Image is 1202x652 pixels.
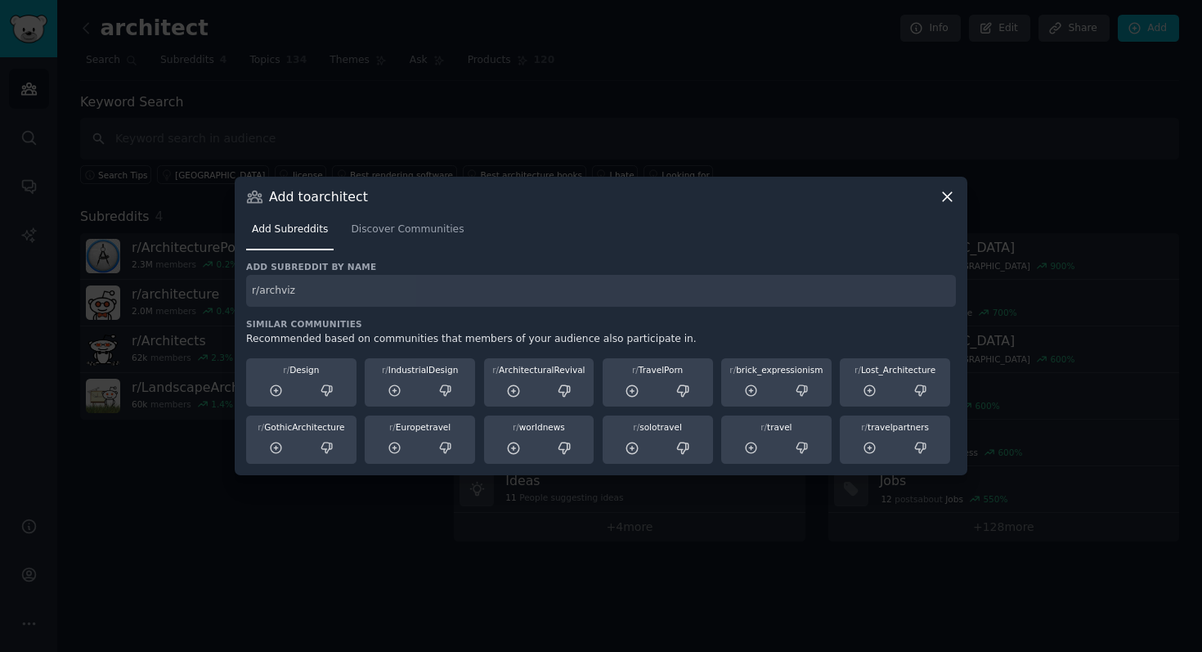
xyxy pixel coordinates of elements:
[608,421,707,433] div: solotravel
[246,332,956,347] div: Recommended based on communities that members of your audience also participate in.
[727,421,826,433] div: travel
[269,188,368,205] h3: Add to architect
[854,365,861,375] span: r/
[389,422,396,432] span: r/
[845,421,944,433] div: travelpartners
[845,364,944,375] div: Lost_Architecture
[729,365,736,375] span: r/
[246,217,334,250] a: Add Subreddits
[252,364,351,375] div: Design
[632,365,639,375] span: r/
[351,223,464,237] span: Discover Communities
[633,422,639,432] span: r/
[252,223,328,237] span: Add Subreddits
[345,217,469,250] a: Discover Communities
[490,421,589,433] div: worldnews
[861,422,868,432] span: r/
[370,364,469,375] div: IndustrialDesign
[252,421,351,433] div: GothicArchitecture
[760,422,767,432] span: r/
[283,365,289,375] span: r/
[258,422,264,432] span: r/
[246,261,956,272] h3: Add subreddit by name
[608,364,707,375] div: TravelPorn
[246,318,956,330] h3: Similar Communities
[513,422,519,432] span: r/
[382,365,388,375] span: r/
[490,364,589,375] div: ArchitecturalRevival
[492,365,499,375] span: r/
[727,364,826,375] div: brick_expressionism
[370,421,469,433] div: Europetravel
